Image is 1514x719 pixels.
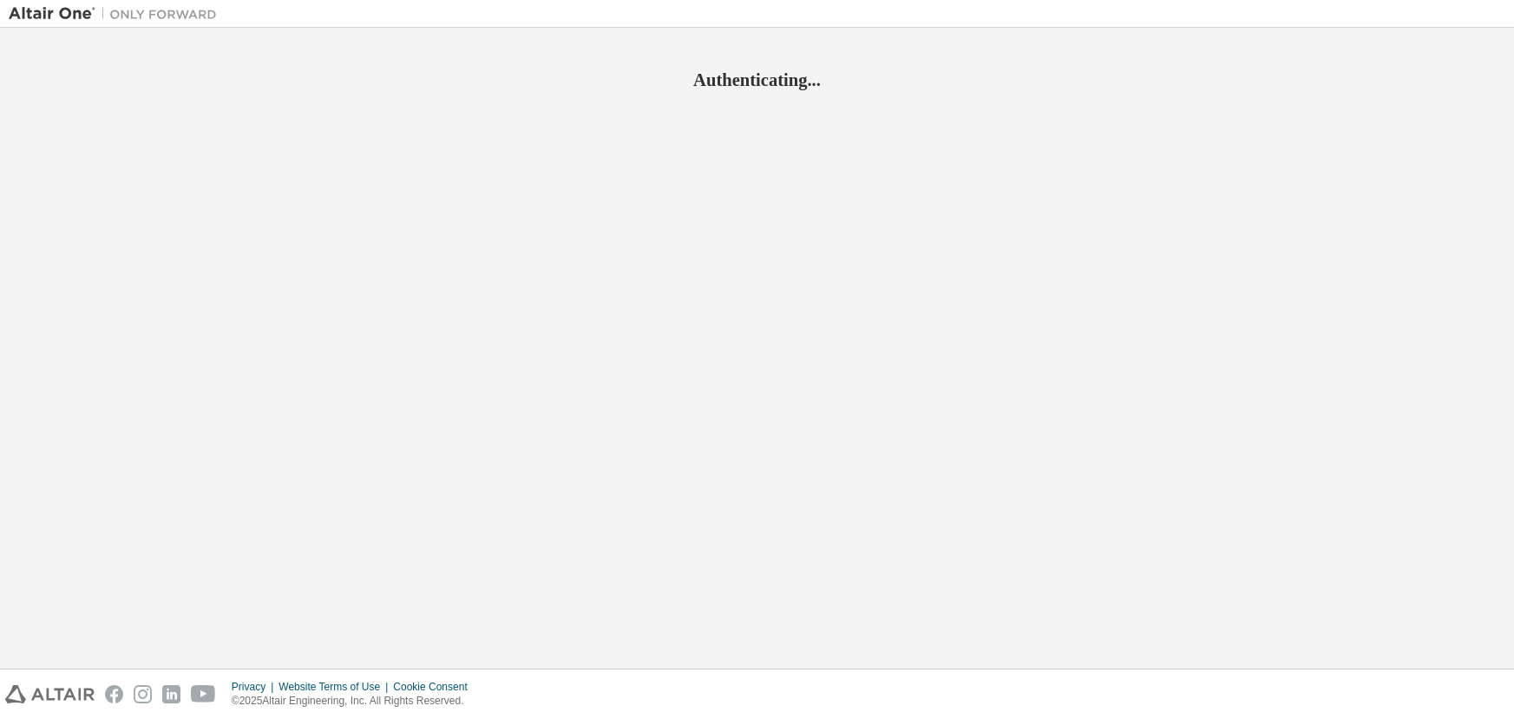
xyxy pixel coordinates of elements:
[9,5,226,23] img: Altair One
[162,685,180,703] img: linkedin.svg
[134,685,152,703] img: instagram.svg
[232,680,279,694] div: Privacy
[191,685,216,703] img: youtube.svg
[279,680,393,694] div: Website Terms of Use
[232,694,478,709] p: © 2025 Altair Engineering, Inc. All Rights Reserved.
[9,69,1505,91] h2: Authenticating...
[105,685,123,703] img: facebook.svg
[393,680,477,694] div: Cookie Consent
[5,685,95,703] img: altair_logo.svg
